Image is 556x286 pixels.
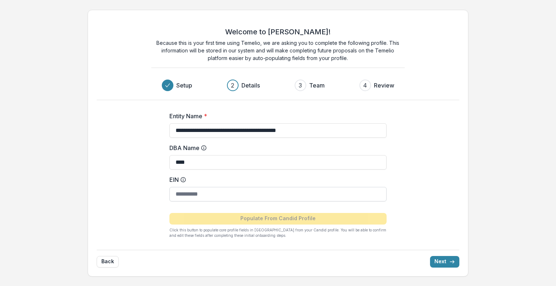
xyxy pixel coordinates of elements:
button: Next [430,256,459,268]
div: Progress [162,80,394,91]
h2: Welcome to [PERSON_NAME]! [225,27,330,36]
p: Because this is your first time using Temelio, we are asking you to complete the following profil... [151,39,405,62]
div: 3 [299,81,302,90]
label: DBA Name [169,144,382,152]
h3: Team [309,81,325,90]
h3: Review [374,81,394,90]
button: Populate From Candid Profile [169,213,387,225]
label: Entity Name [169,112,382,120]
h3: Details [241,81,260,90]
label: EIN [169,175,382,184]
p: Click this button to populate core profile fields in [GEOGRAPHIC_DATA] from your Candid profile. ... [169,227,387,238]
div: 2 [231,81,234,90]
div: 4 [363,81,367,90]
h3: Setup [176,81,192,90]
button: Back [97,256,119,268]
